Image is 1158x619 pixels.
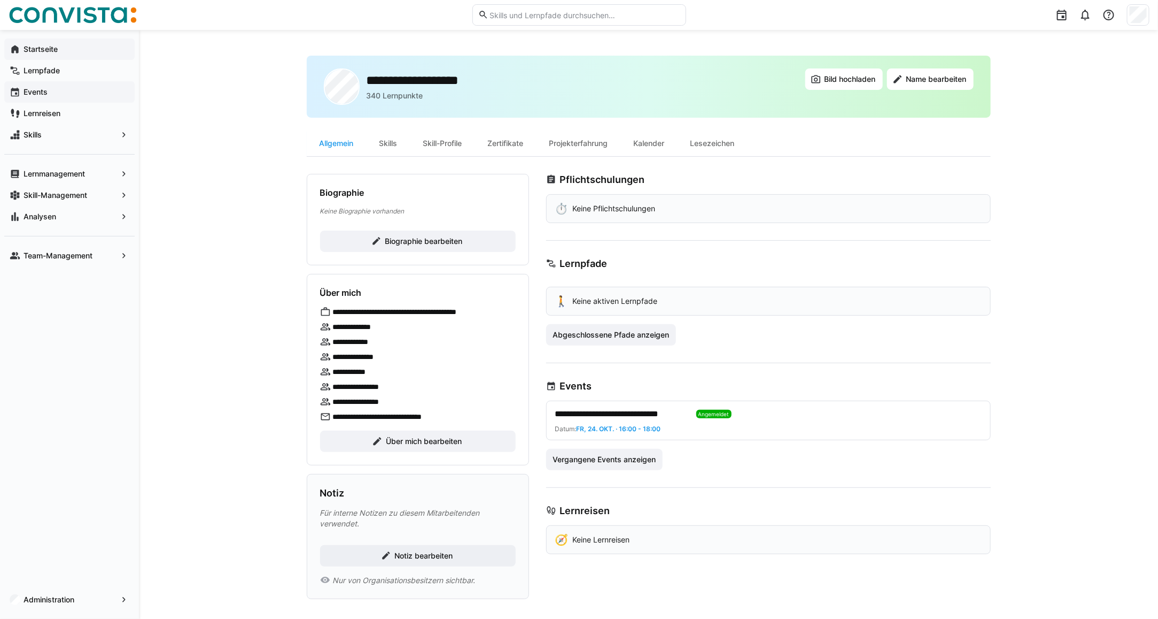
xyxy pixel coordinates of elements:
[367,131,410,156] div: Skills
[905,74,968,85] span: Name bearbeiten
[559,380,592,392] h3: Events
[823,74,877,85] span: Bild hochladen
[546,324,677,346] button: Abgeschlossene Pfade anzeigen
[559,505,610,517] h3: Lernreisen
[320,207,516,216] p: Keine Biographie vorhanden
[559,174,644,186] h3: Pflichtschulungen
[621,131,678,156] div: Kalender
[555,534,569,545] div: 🧭
[366,90,423,101] p: 340 Lernpunkte
[555,425,973,433] div: Datum:
[551,454,657,465] span: Vergangene Events anzeigen
[887,68,974,90] button: Name bearbeiten
[573,534,630,545] p: Keine Lernreisen
[320,487,345,499] h3: Notiz
[475,131,537,156] div: Zertifikate
[320,431,516,452] button: Über mich bearbeiten
[393,551,454,561] span: Notiz bearbeiten
[307,131,367,156] div: Allgemein
[320,231,516,252] button: Biographie bearbeiten
[559,258,607,270] h3: Lernpfade
[573,203,656,214] p: Keine Pflichtschulungen
[332,575,475,586] span: Nur von Organisationsbesitzern sichtbar.
[698,411,729,417] span: Angemeldet
[546,449,663,470] button: Vergangene Events anzeigen
[320,508,516,529] p: Für interne Notizen zu diesem Mitarbeitenden verwendet.
[320,187,364,198] h4: Biographie
[555,296,569,307] div: 🚶
[537,131,621,156] div: Projekterfahrung
[410,131,475,156] div: Skill-Profile
[551,330,671,340] span: Abgeschlossene Pfade anzeigen
[488,10,680,20] input: Skills und Lernpfade durchsuchen…
[320,287,362,298] h4: Über mich
[577,425,661,433] span: Fr, 24. Okt. · 16:00 - 18:00
[555,203,569,214] div: ⏱️
[383,236,464,247] span: Biographie bearbeiten
[384,436,463,447] span: Über mich bearbeiten
[320,545,516,567] button: Notiz bearbeiten
[805,68,883,90] button: Bild hochladen
[573,296,658,307] p: Keine aktiven Lernpfade
[678,131,748,156] div: Lesezeichen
